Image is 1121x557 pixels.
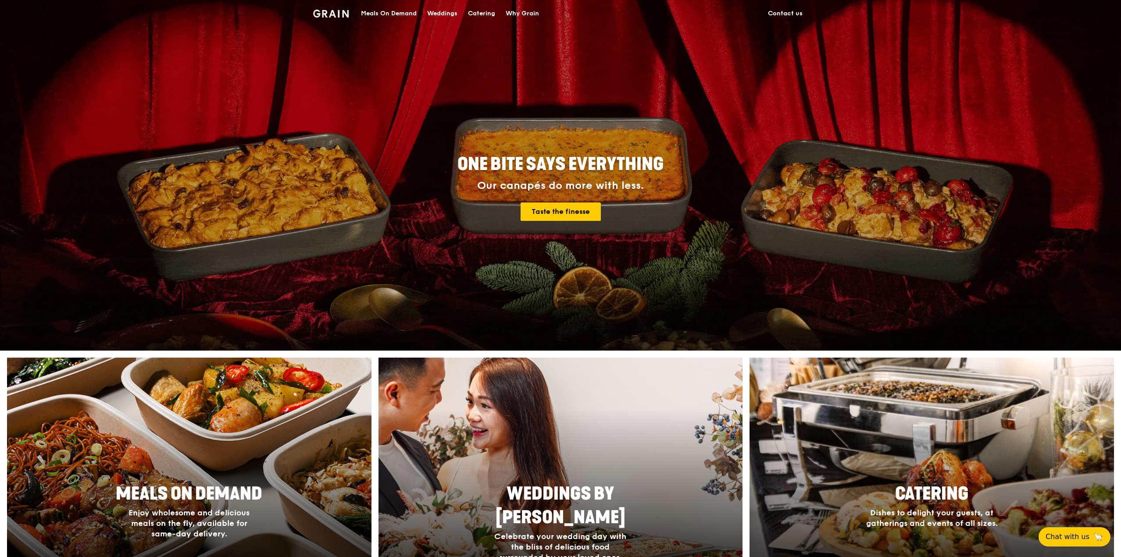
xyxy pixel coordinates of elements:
span: 🦙 [1093,532,1103,542]
span: Weddings by [PERSON_NAME] [496,483,625,528]
a: Contact us [763,0,808,27]
div: Why Grain [506,0,539,27]
span: Dishes to delight your guests, at gatherings and events of all sizes. [866,508,998,528]
img: Grain [313,10,349,18]
span: ONE BITE SAYS EVERYTHING [457,154,664,175]
button: Chat with us🦙 [1039,527,1110,546]
div: Our canapés do more with less. [403,180,718,192]
span: Catering [895,483,968,504]
a: Catering [463,0,500,27]
span: Chat with us [1046,532,1089,542]
a: Weddings [422,0,463,27]
span: Enjoy wholesome and delicious meals on the fly, available for same-day delivery. [129,508,250,539]
a: Taste the finesse [521,202,601,221]
a: Why Grain [500,0,544,27]
span: Meals On Demand [116,483,262,504]
div: Meals On Demand [361,0,417,27]
div: Catering [468,0,495,27]
div: Weddings [427,0,457,27]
